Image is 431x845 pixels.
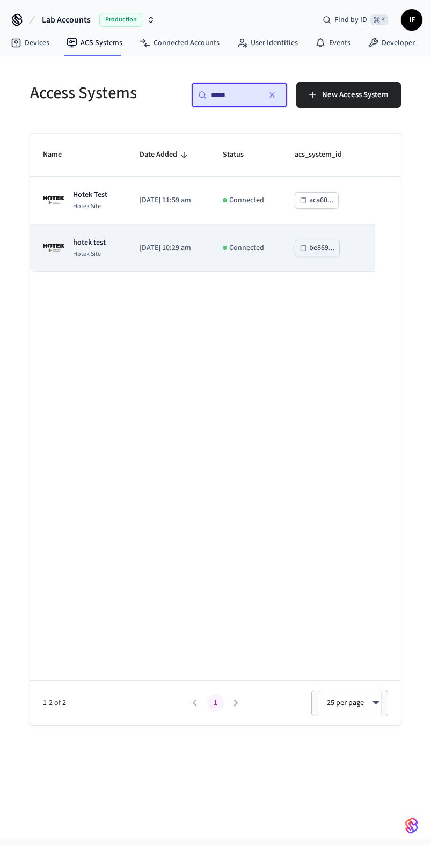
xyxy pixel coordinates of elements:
[405,817,418,834] img: SeamLogoGradient.69752ec5.svg
[30,82,178,104] h5: Access Systems
[359,33,423,53] a: Developer
[140,195,197,206] p: [DATE] 11:59 am
[43,146,76,163] span: Name
[295,146,356,163] span: acs_system_id
[334,14,367,25] span: Find by ID
[207,694,224,711] button: page 1
[295,192,339,209] button: aca60...
[223,146,258,163] span: Status
[295,240,340,256] button: be869...
[73,250,106,259] p: Hotek Site
[73,237,106,248] p: hotek test
[309,194,334,207] div: aca60...
[42,13,91,26] span: Lab Accounts
[43,189,64,211] img: Hotek Site Logo
[99,13,142,27] span: Production
[185,694,246,711] nav: pagination navigation
[73,202,107,211] p: Hotek Site
[370,14,388,25] span: ⌘ K
[318,690,382,716] div: 25 per page
[58,33,131,53] a: ACS Systems
[229,195,264,206] p: Connected
[401,9,422,31] button: IF
[314,10,397,30] div: Find by ID⌘ K
[322,88,388,102] span: New Access System
[306,33,359,53] a: Events
[2,33,58,53] a: Devices
[131,33,228,53] a: Connected Accounts
[73,189,107,200] p: Hotek Test
[43,697,185,709] span: 1-2 of 2
[30,134,401,272] table: sticky table
[296,82,401,108] button: New Access System
[140,243,197,254] p: [DATE] 10:29 am
[140,146,191,163] span: Date Added
[309,241,335,255] div: be869...
[43,237,64,259] img: Hotek Site Logo
[228,33,306,53] a: User Identities
[402,10,421,30] span: IF
[229,243,264,254] p: Connected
